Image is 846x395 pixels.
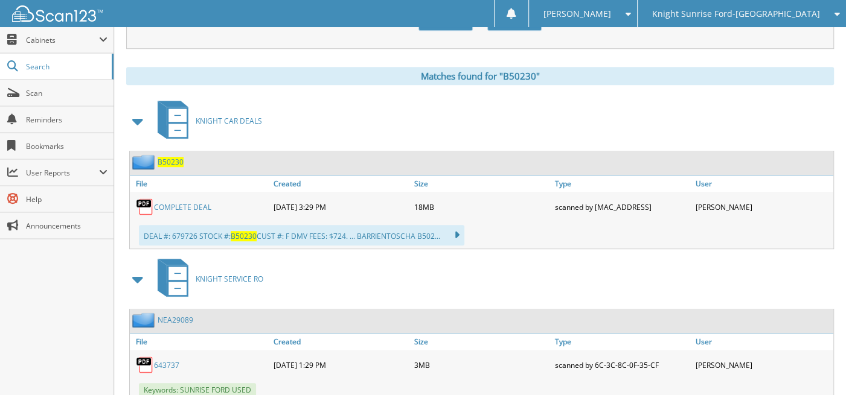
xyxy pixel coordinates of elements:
[693,175,833,192] a: User
[26,141,107,151] span: Bookmarks
[132,154,158,169] img: folder2.png
[26,115,107,125] span: Reminders
[150,97,262,145] a: KNIGHT CAR DEALS
[411,333,552,350] a: Size
[26,221,107,231] span: Announcements
[552,175,693,192] a: Type
[126,67,834,85] div: Matches found for "B50230"
[271,353,411,377] div: [DATE] 1:29 PM
[271,333,411,350] a: Created
[693,353,833,377] div: [PERSON_NAME]
[411,195,552,219] div: 18MB
[411,353,552,377] div: 3MB
[12,5,103,22] img: scan123-logo-white.svg
[196,116,262,126] span: KNIGHT CAR DEALS
[150,255,263,303] a: KNIGHT SERVICE RO
[543,10,611,17] span: [PERSON_NAME]
[196,274,263,284] span: KNIGHT SERVICE RO
[154,360,179,370] a: 643737
[652,10,820,17] span: Knight Sunrise Ford-[GEOGRAPHIC_DATA]
[26,194,107,204] span: Help
[26,62,106,72] span: Search
[154,202,211,212] a: COMPLETE DEAL
[271,195,411,219] div: [DATE] 3:29 PM
[26,168,99,178] span: User Reports
[231,231,257,241] span: B50230
[786,337,846,395] iframe: Chat Widget
[158,157,184,167] a: B50230
[552,333,693,350] a: Type
[693,333,833,350] a: User
[411,175,552,192] a: Size
[271,175,411,192] a: Created
[158,315,193,325] a: NEA29089
[139,225,464,245] div: DEAL #: 679726 STOCK #: CUST #: F DMV FEES: $724. ... BARRIENTOSCHA B502...
[130,333,271,350] a: File
[136,356,154,374] img: PDF.png
[26,88,107,98] span: Scan
[132,312,158,327] img: folder2.png
[26,35,99,45] span: Cabinets
[552,353,693,377] div: scanned by 6C-3C-8C-0F-35-CF
[136,198,154,216] img: PDF.png
[693,195,833,219] div: [PERSON_NAME]
[552,195,693,219] div: scanned by [MAC_ADDRESS]
[130,175,271,192] a: File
